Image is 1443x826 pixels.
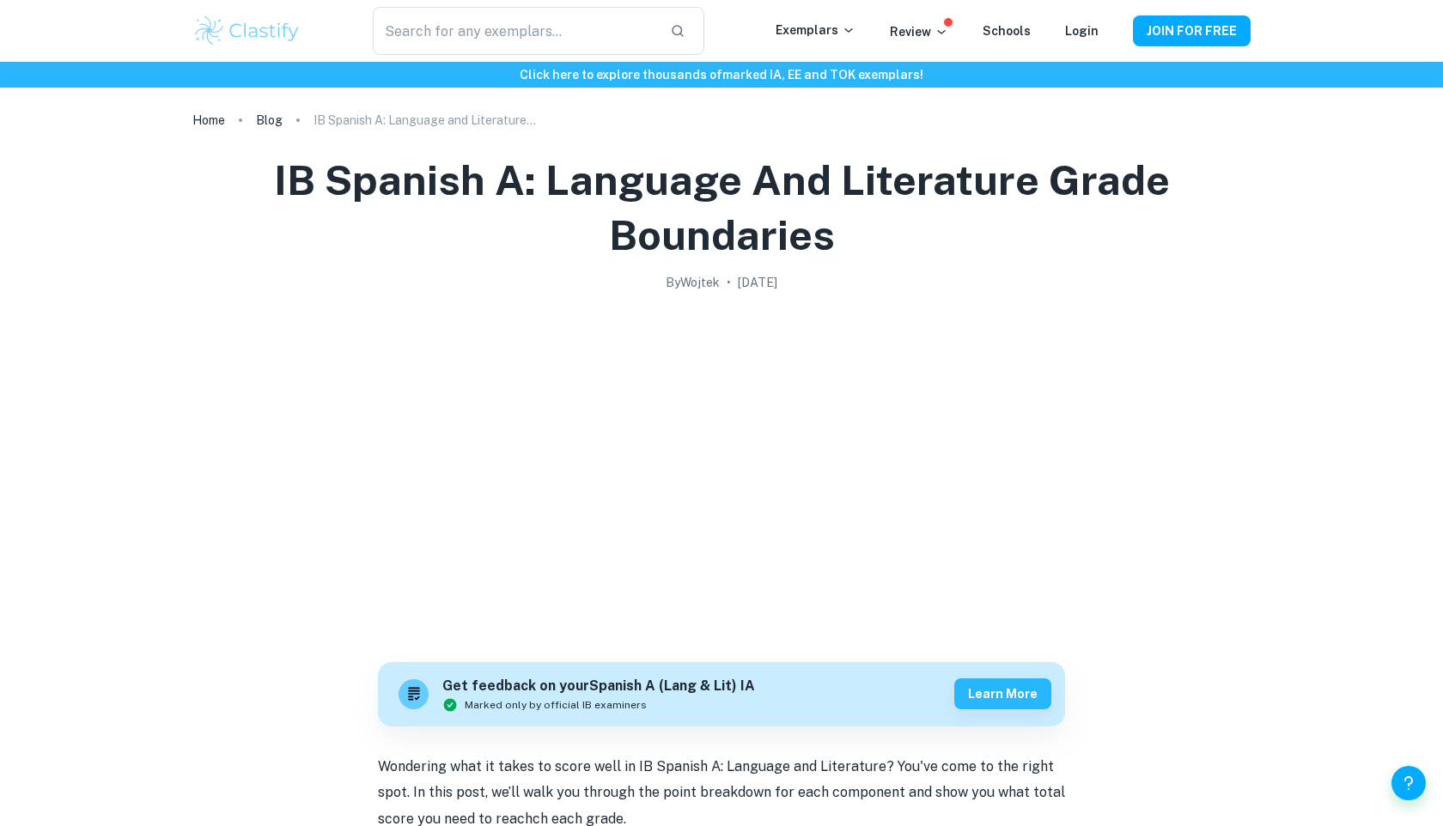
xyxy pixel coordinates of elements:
a: Get feedback on yourSpanish A (Lang & Lit) IAMarked only by official IB examinersLearn more [378,662,1065,726]
button: Learn more [954,678,1051,709]
button: JOIN FOR FREE [1133,15,1251,46]
h1: IB Spanish A: Language and Literature Grade Boundaries [213,153,1230,263]
img: IB Spanish A: Language and Literature Grade Boundaries cover image [378,299,1065,642]
p: Review [890,22,948,41]
input: Search for any exemplars... [373,7,656,55]
span: Marked only by official IB examiners [465,697,647,713]
p: • [727,273,731,292]
img: Clastify logo [192,14,301,48]
h6: Click here to explore thousands of marked IA, EE and TOK exemplars ! [3,65,1440,84]
a: Schools [983,24,1031,38]
h6: Get feedback on your Spanish A (Lang & Lit) IA [442,676,755,697]
p: Exemplars [776,21,855,39]
h2: [DATE] [738,273,777,292]
h2: By Wojtek [666,273,720,292]
button: Help and Feedback [1391,766,1426,800]
p: IB Spanish A: Language and Literature Grade Boundaries [314,111,537,130]
a: Blog [256,108,283,132]
a: Login [1065,24,1099,38]
a: Home [192,108,225,132]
